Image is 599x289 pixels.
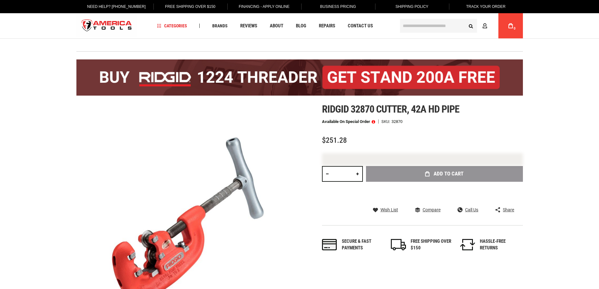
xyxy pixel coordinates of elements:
[514,27,516,30] span: 0
[270,24,283,28] span: About
[322,136,347,145] span: $251.28
[76,59,523,96] img: BOGO: Buy the RIDGID® 1224 Threader (26092), get the 92467 200A Stand FREE!
[345,22,376,30] a: Contact Us
[411,238,452,252] div: FREE SHIPPING OVER $150
[157,24,187,28] span: Categories
[465,20,477,32] button: Search
[319,24,335,28] span: Repairs
[209,22,230,30] a: Brands
[391,119,402,124] div: 32870
[322,103,459,115] span: Ridgid 32870 cutter, 42a hd pipe
[348,24,373,28] span: Contact Us
[316,22,338,30] a: Repairs
[381,119,391,124] strong: SKU
[391,239,406,250] img: shipping
[293,22,309,30] a: Blog
[342,238,383,252] div: Secure & fast payments
[296,24,306,28] span: Blog
[237,22,260,30] a: Reviews
[154,22,190,30] a: Categories
[480,238,521,252] div: HASSLE-FREE RETURNS
[415,207,441,213] a: Compare
[396,4,429,9] span: Shipping Policy
[212,24,228,28] span: Brands
[322,239,337,250] img: payments
[322,119,375,124] p: Available on Special Order
[460,239,475,250] img: returns
[458,207,478,213] a: Call Us
[240,24,257,28] span: Reviews
[76,14,137,38] img: America Tools
[423,208,441,212] span: Compare
[76,14,137,38] a: store logo
[373,207,398,213] a: Wish List
[505,13,517,38] a: 0
[380,208,398,212] span: Wish List
[503,208,514,212] span: Share
[465,208,478,212] span: Call Us
[267,22,286,30] a: About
